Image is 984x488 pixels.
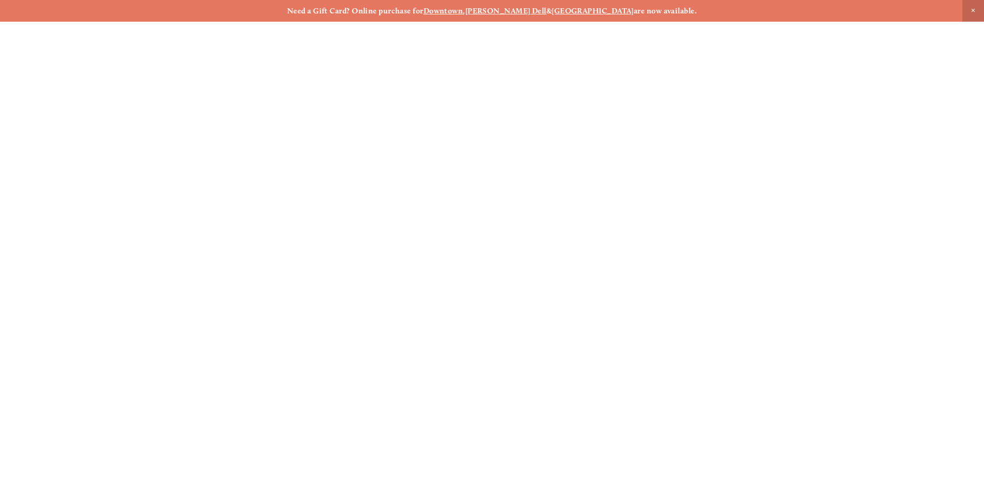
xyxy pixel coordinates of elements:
[463,6,465,15] strong: ,
[552,6,634,15] a: [GEOGRAPHIC_DATA]
[546,6,552,15] strong: &
[287,6,424,15] strong: Need a Gift Card? Online purchase for
[634,6,697,15] strong: are now available.
[424,6,463,15] a: Downtown
[465,6,546,15] a: [PERSON_NAME] Dell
